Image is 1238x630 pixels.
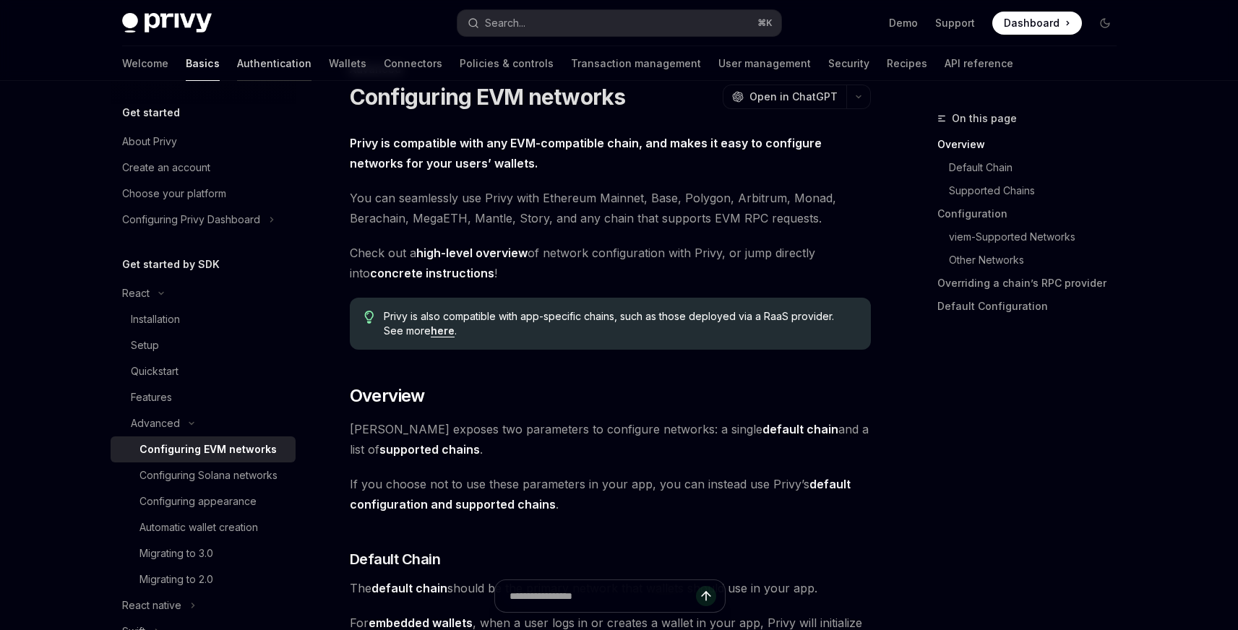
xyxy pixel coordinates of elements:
[111,129,296,155] a: About Privy
[111,384,296,410] a: Features
[350,384,425,407] span: Overview
[139,493,257,510] div: Configuring appearance
[937,225,1128,249] a: viem-Supported Networks
[384,309,856,338] span: Privy is also compatible with app-specific chains, such as those deployed via a RaaS provider. Se...
[111,358,296,384] a: Quickstart
[111,410,296,436] button: Advanced
[122,597,181,614] div: React native
[111,514,296,540] a: Automatic wallet creation
[139,545,213,562] div: Migrating to 3.0
[111,436,296,462] a: Configuring EVM networks
[111,462,296,488] a: Configuring Solana networks
[122,211,260,228] div: Configuring Privy Dashboard
[237,46,311,81] a: Authentication
[887,46,927,81] a: Recipes
[329,46,366,81] a: Wallets
[937,272,1128,295] a: Overriding a chain’s RPC provider
[131,415,180,432] div: Advanced
[935,16,975,30] a: Support
[749,90,838,104] span: Open in ChatGPT
[945,46,1013,81] a: API reference
[122,104,180,121] h5: Get started
[757,17,773,29] span: ⌘ K
[122,13,212,33] img: dark logo
[186,46,220,81] a: Basics
[350,549,441,569] span: Default Chain
[139,519,258,536] div: Automatic wallet creation
[111,332,296,358] a: Setup
[762,422,838,437] a: default chain
[460,46,554,81] a: Policies & controls
[937,295,1128,318] a: Default Configuration
[937,202,1128,225] a: Configuration
[139,441,277,458] div: Configuring EVM networks
[379,442,480,457] a: supported chains
[485,14,525,32] div: Search...
[350,474,871,514] span: If you choose not to use these parameters in your app, you can instead use Privy’s .
[139,571,213,588] div: Migrating to 2.0
[111,488,296,514] a: Configuring appearance
[350,84,626,110] h1: Configuring EVM networks
[131,363,179,380] div: Quickstart
[723,85,846,109] button: Open in ChatGPT
[379,442,480,457] strong: supported chains
[131,337,159,354] div: Setup
[111,280,296,306] button: React
[696,586,716,606] button: Send message
[111,181,296,207] a: Choose your platform
[1004,16,1059,30] span: Dashboard
[937,133,1128,156] a: Overview
[111,566,296,592] a: Migrating to 2.0
[571,46,701,81] a: Transaction management
[122,256,220,273] h5: Get started by SDK
[122,133,177,150] div: About Privy
[122,285,150,302] div: React
[828,46,869,81] a: Security
[122,46,168,81] a: Welcome
[431,324,455,337] a: here
[131,311,180,328] div: Installation
[364,311,374,324] svg: Tip
[718,46,811,81] a: User management
[937,156,1128,179] a: Default Chain
[139,467,278,484] div: Configuring Solana networks
[416,246,528,261] a: high-level overview
[384,46,442,81] a: Connectors
[111,207,296,233] button: Configuring Privy Dashboard
[131,389,172,406] div: Features
[111,540,296,566] a: Migrating to 3.0
[937,249,1128,272] a: Other Networks
[111,306,296,332] a: Installation
[350,188,871,228] span: You can seamlessly use Privy with Ethereum Mainnet, Base, Polygon, Arbitrum, Monad, Berachain, Me...
[952,110,1017,127] span: On this page
[937,179,1128,202] a: Supported Chains
[992,12,1082,35] a: Dashboard
[122,185,226,202] div: Choose your platform
[889,16,918,30] a: Demo
[510,580,696,612] input: Ask a question...
[122,159,210,176] div: Create an account
[111,592,296,618] button: React native
[350,136,822,171] strong: Privy is compatible with any EVM-compatible chain, and makes it easy to configure networks for yo...
[370,266,494,281] a: concrete instructions
[111,155,296,181] a: Create an account
[457,10,781,36] button: Search...⌘K
[350,243,871,283] span: Check out a of network configuration with Privy, or jump directly into !
[350,419,871,459] span: [PERSON_NAME] exposes two parameters to configure networks: a single and a list of .
[1093,12,1117,35] button: Toggle dark mode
